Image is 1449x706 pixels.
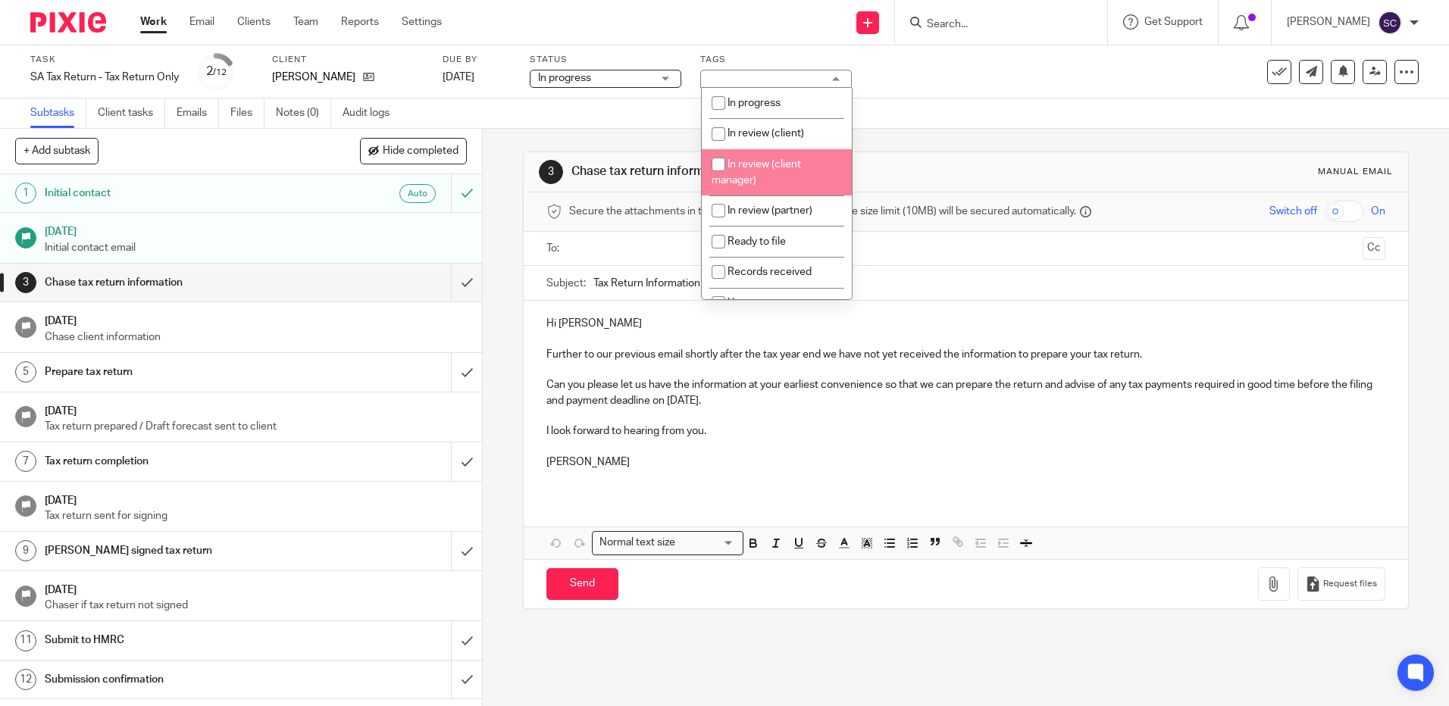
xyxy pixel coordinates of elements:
[45,598,468,613] p: Chaser if tax return not signed
[443,72,474,83] span: [DATE]
[15,669,36,690] div: 12
[728,236,786,247] span: Ready to file
[15,630,36,651] div: 11
[569,204,1076,219] span: Secure the attachments in this message. Files exceeding the size limit (10MB) will be secured aut...
[15,361,36,383] div: 5
[45,419,468,434] p: Tax return prepared / Draft forecast sent to client
[230,98,264,128] a: Files
[177,98,219,128] a: Emails
[546,347,1385,362] p: Further to our previous email shortly after the tax year end we have not yet received the informa...
[1269,204,1317,219] span: Switch off
[30,12,106,33] img: Pixie
[293,14,318,30] a: Team
[45,400,468,419] h1: [DATE]
[341,14,379,30] a: Reports
[45,508,468,523] p: Tax return sent for signing
[45,629,305,651] h1: Submit to HMRC
[402,14,442,30] a: Settings
[272,70,355,85] p: [PERSON_NAME]
[546,316,1385,331] p: Hi [PERSON_NAME]
[443,54,511,66] label: Due by
[272,54,424,66] label: Client
[189,14,214,30] a: Email
[15,138,99,164] button: + Add subtask
[383,145,458,158] span: Hide completed
[728,98,781,108] span: In progress
[712,159,801,186] span: In review (client manager)
[15,183,36,204] div: 1
[399,184,436,203] div: Auto
[728,128,804,139] span: In review (client)
[15,540,36,561] div: 9
[546,568,618,601] input: Send
[925,18,1062,32] input: Search
[45,450,305,473] h1: Tax return completion
[539,160,563,184] div: 3
[1318,166,1393,178] div: Manual email
[45,310,468,329] h1: [DATE]
[98,98,165,128] a: Client tasks
[30,70,179,85] div: SA Tax Return - Tax Return Only
[1287,14,1370,30] p: [PERSON_NAME]
[45,220,468,239] h1: [DATE]
[45,271,305,294] h1: Chase tax return information
[728,298,760,308] span: Urgent
[45,579,468,598] h1: [DATE]
[206,63,227,80] div: 2
[15,451,36,472] div: 7
[45,182,305,205] h1: Initial contact
[592,531,743,554] div: Search for option
[546,241,563,256] label: To:
[276,98,331,128] a: Notes (0)
[1144,17,1203,27] span: Get Support
[700,54,852,66] label: Tags
[546,377,1385,408] p: Can you please let us have the information at your earliest convenience so that we can prepare th...
[30,98,86,128] a: Subtasks
[1297,567,1385,601] button: Request files
[30,54,179,66] label: Task
[45,539,305,562] h1: [PERSON_NAME] signed tax return
[728,267,812,277] span: Records received
[140,14,167,30] a: Work
[360,138,467,164] button: Hide completed
[1371,204,1385,219] span: On
[1363,237,1385,260] button: Cc
[213,68,227,77] small: /12
[45,330,468,345] p: Chase client information
[45,489,468,508] h1: [DATE]
[343,98,401,128] a: Audit logs
[45,240,468,255] p: Initial contact email
[45,668,305,691] h1: Submission confirmation
[1323,578,1377,590] span: Request files
[530,54,681,66] label: Status
[546,455,1385,470] p: [PERSON_NAME]
[596,535,678,551] span: Normal text size
[571,164,998,180] h1: Chase tax return information
[546,423,1385,439] p: I look forward to hearing from you.
[1378,11,1402,35] img: svg%3E
[680,535,734,551] input: Search for option
[546,276,586,291] label: Subject:
[237,14,271,30] a: Clients
[728,205,812,216] span: In review (partner)
[538,73,591,83] span: In progress
[15,272,36,293] div: 3
[45,361,305,383] h1: Prepare tax return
